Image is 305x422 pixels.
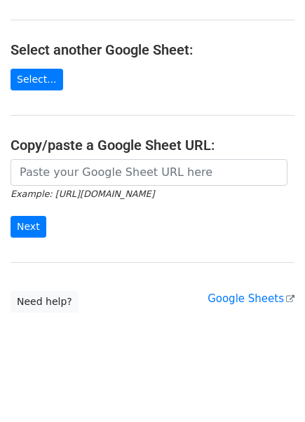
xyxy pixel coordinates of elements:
[208,292,294,305] a: Google Sheets
[11,69,63,90] a: Select...
[11,216,46,238] input: Next
[235,355,305,422] iframe: Chat Widget
[11,159,287,186] input: Paste your Google Sheet URL here
[11,189,154,199] small: Example: [URL][DOMAIN_NAME]
[11,41,294,58] h4: Select another Google Sheet:
[11,291,79,313] a: Need help?
[11,137,294,154] h4: Copy/paste a Google Sheet URL:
